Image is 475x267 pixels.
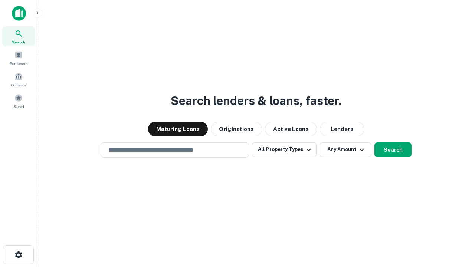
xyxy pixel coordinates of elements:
[211,122,262,136] button: Originations
[12,39,25,45] span: Search
[320,122,364,136] button: Lenders
[438,208,475,243] iframe: Chat Widget
[320,142,371,157] button: Any Amount
[265,122,317,136] button: Active Loans
[374,142,412,157] button: Search
[10,60,27,66] span: Borrowers
[2,26,35,46] a: Search
[148,122,208,136] button: Maturing Loans
[12,6,26,21] img: capitalize-icon.png
[13,103,24,109] span: Saved
[171,92,341,110] h3: Search lenders & loans, faster.
[11,82,26,88] span: Contacts
[252,142,317,157] button: All Property Types
[2,69,35,89] a: Contacts
[2,91,35,111] a: Saved
[2,48,35,68] a: Borrowers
